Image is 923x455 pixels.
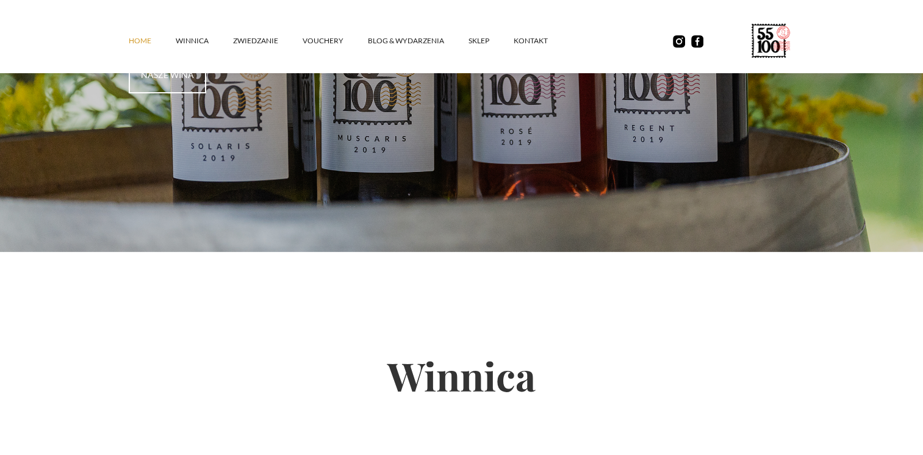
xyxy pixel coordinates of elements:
a: winnica [176,23,233,59]
a: SKLEP [469,23,514,59]
a: ZWIEDZANIE [233,23,303,59]
a: vouchery [303,23,368,59]
a: Home [129,23,176,59]
a: nasze wina [129,57,206,93]
a: Blog & Wydarzenia [368,23,469,59]
a: kontakt [514,23,572,59]
h2: Winnica [129,313,795,438]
